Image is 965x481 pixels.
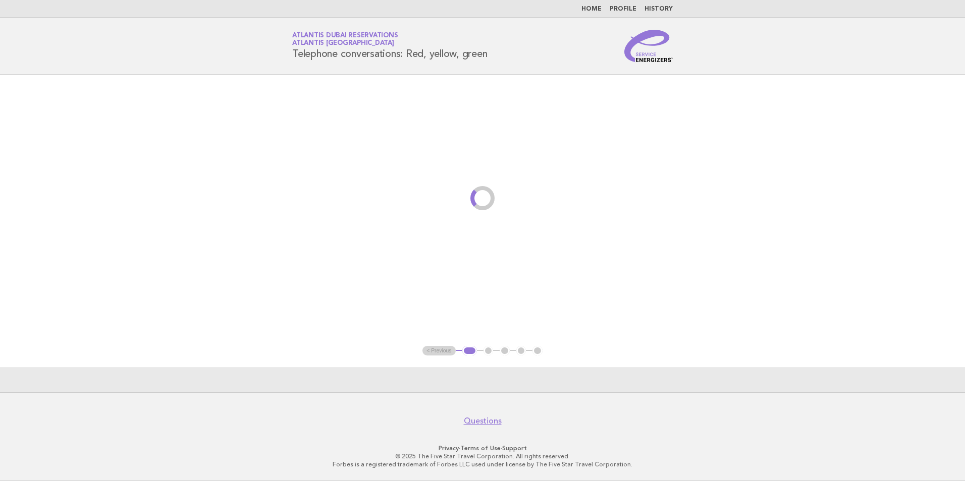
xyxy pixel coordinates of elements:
a: Atlantis Dubai ReservationsAtlantis [GEOGRAPHIC_DATA] [292,32,398,46]
a: Support [502,445,527,452]
a: Privacy [439,445,459,452]
h1: Telephone conversations: Red, yellow, green [292,33,487,59]
span: Atlantis [GEOGRAPHIC_DATA] [292,40,394,47]
a: Home [581,6,602,12]
img: Service Energizers [624,30,673,62]
p: © 2025 The Five Star Travel Corporation. All rights reserved. [174,452,791,460]
a: Profile [610,6,636,12]
p: Forbes is a registered trademark of Forbes LLC used under license by The Five Star Travel Corpora... [174,460,791,468]
a: Questions [464,416,502,426]
p: · · [174,444,791,452]
a: Terms of Use [460,445,501,452]
a: History [645,6,673,12]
